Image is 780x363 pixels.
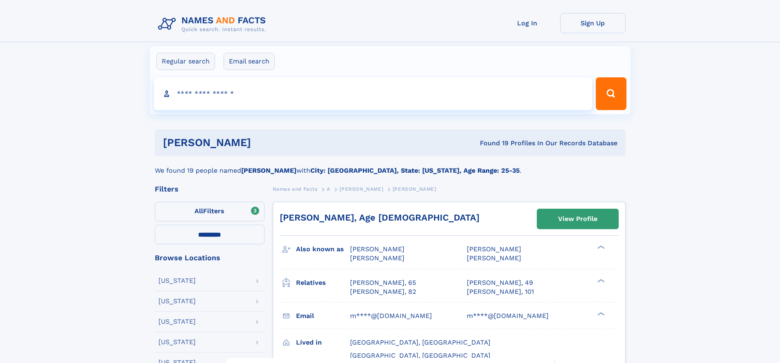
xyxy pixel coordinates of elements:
[155,254,265,262] div: Browse Locations
[495,13,560,33] a: Log In
[467,254,521,262] span: [PERSON_NAME]
[310,167,520,174] b: City: [GEOGRAPHIC_DATA], State: [US_STATE], Age Range: 25-35
[296,336,350,349] h3: Lived in
[296,242,350,256] h3: Also known as
[296,309,350,323] h3: Email
[595,311,605,316] div: ❯
[327,186,330,192] span: A
[155,156,626,176] div: We found 19 people named with .
[224,53,275,70] label: Email search
[596,77,626,110] button: Search Button
[467,287,534,296] a: [PERSON_NAME], 101
[194,207,203,215] span: All
[158,277,196,284] div: [US_STATE]
[595,245,605,250] div: ❯
[558,210,597,228] div: View Profile
[156,53,215,70] label: Regular search
[241,167,296,174] b: [PERSON_NAME]
[339,186,383,192] span: [PERSON_NAME]
[158,339,196,345] div: [US_STATE]
[560,13,626,33] a: Sign Up
[296,276,350,290] h3: Relatives
[155,202,265,221] label: Filters
[350,254,405,262] span: [PERSON_NAME]
[280,212,479,223] a: [PERSON_NAME], Age [DEMOGRAPHIC_DATA]
[158,298,196,304] div: [US_STATE]
[467,278,533,287] a: [PERSON_NAME], 49
[350,352,491,359] span: [GEOGRAPHIC_DATA], [GEOGRAPHIC_DATA]
[467,245,521,253] span: [PERSON_NAME]
[350,287,416,296] a: [PERSON_NAME], 82
[350,245,405,253] span: [PERSON_NAME]
[155,13,273,35] img: Logo Names and Facts
[155,185,265,193] div: Filters
[327,184,330,194] a: A
[339,184,383,194] a: [PERSON_NAME]
[350,338,491,346] span: [GEOGRAPHIC_DATA], [GEOGRAPHIC_DATA]
[350,278,416,287] a: [PERSON_NAME], 65
[154,77,592,110] input: search input
[595,278,605,283] div: ❯
[365,139,617,148] div: Found 19 Profiles In Our Records Database
[158,318,196,325] div: [US_STATE]
[537,209,618,229] a: View Profile
[163,138,366,148] h1: [PERSON_NAME]
[393,186,436,192] span: [PERSON_NAME]
[273,184,318,194] a: Names and Facts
